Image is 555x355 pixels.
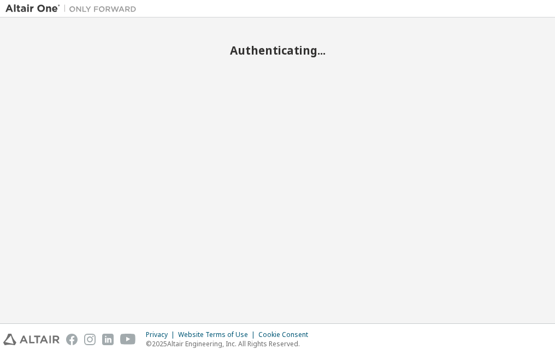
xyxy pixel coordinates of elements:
[5,3,142,14] img: Altair One
[120,334,136,345] img: youtube.svg
[3,334,60,345] img: altair_logo.svg
[102,334,114,345] img: linkedin.svg
[84,334,96,345] img: instagram.svg
[258,330,315,339] div: Cookie Consent
[66,334,78,345] img: facebook.svg
[178,330,258,339] div: Website Terms of Use
[5,43,550,57] h2: Authenticating...
[146,330,178,339] div: Privacy
[146,339,315,348] p: © 2025 Altair Engineering, Inc. All Rights Reserved.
